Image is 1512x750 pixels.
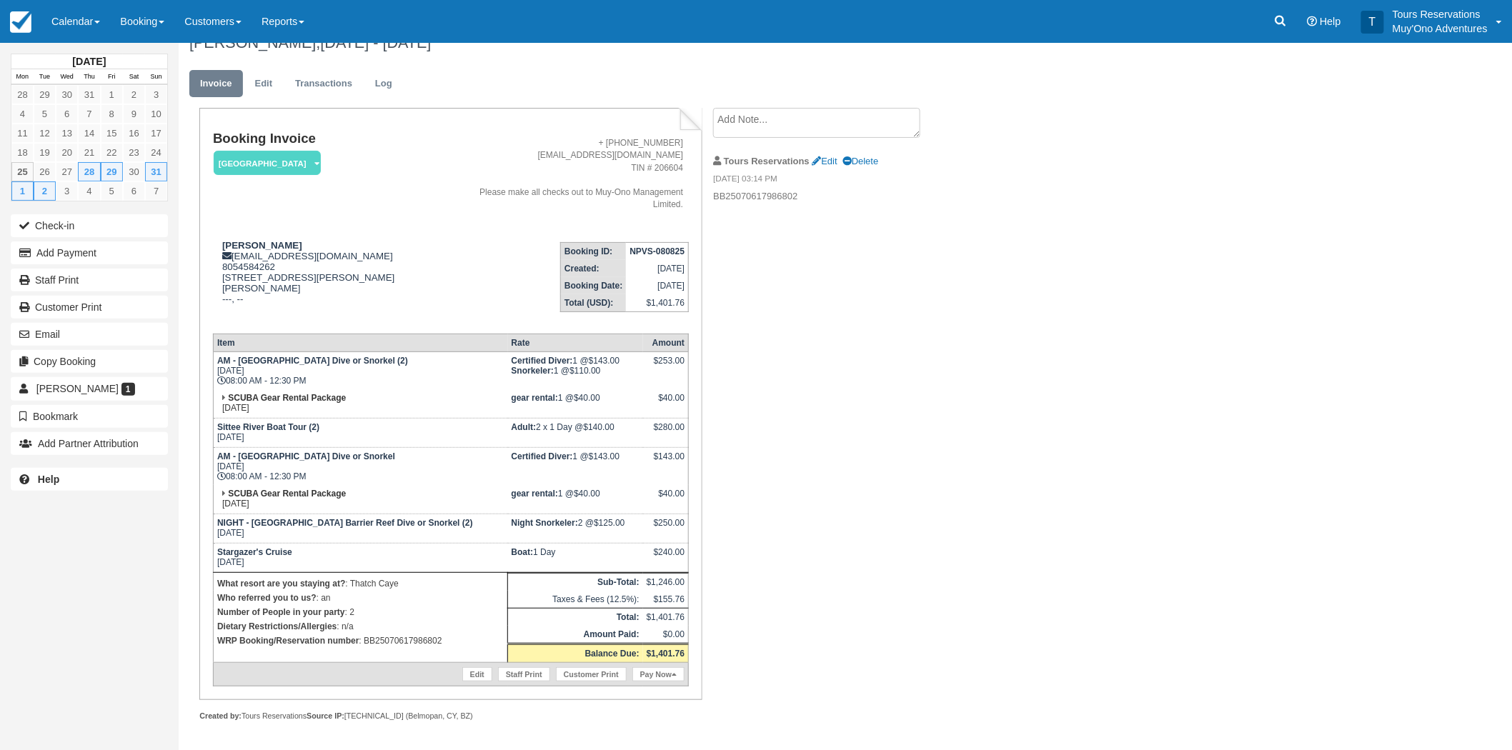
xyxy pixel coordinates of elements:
a: 2 [123,85,145,104]
th: Booking Date: [561,277,627,294]
strong: AM - [GEOGRAPHIC_DATA] Dive or Snorkel [217,451,395,461]
a: 6 [56,104,78,124]
a: 19 [34,143,56,162]
a: 1 [101,85,123,104]
td: [DATE] [626,260,688,277]
a: Customer Print [556,667,627,681]
td: 2 @ [508,514,643,544]
td: Taxes & Fees (12.5%): [508,591,643,609]
address: + [PHONE_NUMBER] [EMAIL_ADDRESS][DOMAIN_NAME] TIN # 206604 Please make all checks out to Muy-Ono ... [462,137,683,211]
th: Total (USD): [561,294,627,312]
td: [DATE] [626,277,688,294]
a: 10 [145,104,167,124]
strong: Dietary Restrictions/Allergies [217,621,337,631]
p: Tours Reservations [1393,7,1488,21]
a: 12 [34,124,56,143]
td: [DATE] 08:00 AM - 12:30 PM [213,352,507,390]
th: Amount Paid: [508,626,643,644]
strong: SCUBA Gear Rental Package [228,489,346,499]
a: [PERSON_NAME] 1 [11,377,168,400]
div: $250.00 [647,518,685,539]
i: Help [1307,16,1317,26]
td: 1 Day [508,544,643,573]
a: 29 [34,85,56,104]
strong: $1,401.76 [647,649,685,659]
strong: Number of People in your party [217,607,345,617]
img: checkfront-main-nav-mini-logo.png [10,11,31,33]
div: [EMAIL_ADDRESS][DOMAIN_NAME] 8054584262 [STREET_ADDRESS][PERSON_NAME][PERSON_NAME] ---, -- [213,240,457,322]
a: 2 [34,181,56,201]
div: $253.00 [647,356,685,377]
td: $1,246.00 [643,574,689,591]
h1: Booking Invoice [213,131,457,146]
td: 1 @ [508,448,643,486]
th: Rate [508,334,643,352]
em: [GEOGRAPHIC_DATA] [214,151,321,176]
a: 5 [101,181,123,201]
div: $40.00 [647,489,685,510]
a: Edit [462,667,492,681]
button: Check-in [11,214,168,237]
a: 16 [123,124,145,143]
a: Edit [812,156,837,166]
span: $140.00 [583,422,614,432]
a: 29 [101,162,123,181]
strong: NPVS-080825 [630,246,685,256]
a: Transactions [284,70,363,98]
a: 26 [34,162,56,181]
a: 20 [56,143,78,162]
td: 1 @ [508,389,643,419]
a: 23 [123,143,145,162]
a: 27 [56,162,78,181]
a: 9 [123,104,145,124]
div: Tours Reservations [TECHNICAL_ID] (Belmopan, CY, BZ) [199,711,702,721]
div: $280.00 [647,422,685,444]
em: [DATE] 03:14 PM [713,173,954,189]
th: Amount [643,334,689,352]
p: : an [217,591,504,605]
a: 15 [101,124,123,143]
a: 11 [11,124,34,143]
a: 31 [78,85,100,104]
strong: Night Snorkeler [512,518,578,528]
th: Tue [34,69,56,85]
th: Balance Due: [508,644,643,663]
span: 1 [121,383,135,396]
th: Total: [508,609,643,626]
strong: Adult [512,422,537,432]
button: Bookmark [11,405,168,428]
strong: What resort are you staying at? [217,579,345,589]
p: : 2 [217,605,504,619]
strong: AM - [GEOGRAPHIC_DATA] Dive or Snorkel (2) [217,356,408,366]
button: Add Payment [11,241,168,264]
th: Booking ID: [561,243,627,261]
a: Invoice [189,70,243,98]
a: 7 [78,104,100,124]
th: Thu [78,69,100,85]
td: [DATE] [213,419,507,448]
a: 18 [11,143,34,162]
td: [DATE] [213,485,507,514]
span: Help [1320,16,1341,27]
strong: Boat [512,547,534,557]
a: 4 [11,104,34,124]
td: [DATE] [213,389,507,419]
div: $240.00 [647,547,685,569]
a: 7 [145,181,167,201]
td: 1 @ 1 @ [508,352,643,390]
a: 8 [101,104,123,124]
a: 21 [78,143,100,162]
strong: NIGHT - [GEOGRAPHIC_DATA] Barrier Reef Dive or Snorkel (2) [217,518,473,528]
a: Pay Now [632,667,685,681]
strong: Sittee River Boat Tour (2) [217,422,319,432]
a: 5 [34,104,56,124]
a: 24 [145,143,167,162]
strong: WRP Booking/Reservation number [217,636,359,646]
div: $40.00 [647,393,685,414]
strong: Certified Diver [512,451,573,461]
a: 6 [123,181,145,201]
a: 28 [78,162,100,181]
span: $110.00 [570,366,600,376]
a: 14 [78,124,100,143]
span: $40.00 [574,393,600,403]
